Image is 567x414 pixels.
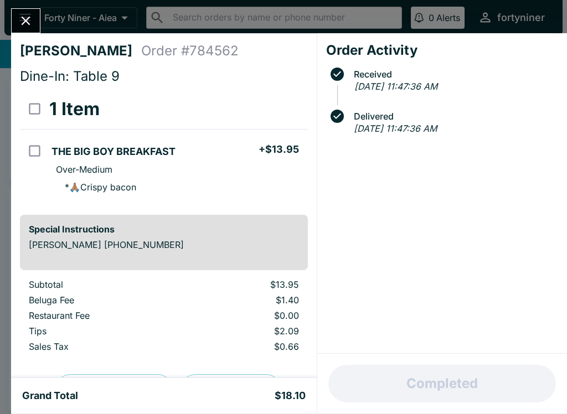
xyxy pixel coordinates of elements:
[29,279,175,290] p: Subtotal
[20,279,308,356] table: orders table
[29,294,175,306] p: Beluga Fee
[193,310,299,321] p: $0.00
[29,310,175,321] p: Restaurant Fee
[193,341,299,352] p: $0.66
[326,42,558,59] h4: Order Activity
[56,164,112,175] p: Over-Medium
[181,374,281,403] button: Print Receipt
[22,389,78,402] h5: Grand Total
[49,98,100,120] h3: 1 Item
[354,81,437,92] em: [DATE] 11:47:36 AM
[20,43,141,59] h4: [PERSON_NAME]
[29,239,299,250] p: [PERSON_NAME] [PHONE_NUMBER]
[348,69,558,79] span: Received
[29,341,175,352] p: Sales Tax
[12,9,40,33] button: Close
[51,145,176,158] h5: THE BIG BOY BREAKFAST
[259,143,299,156] h5: + $13.95
[20,89,308,206] table: orders table
[193,325,299,337] p: $2.09
[354,123,437,134] em: [DATE] 11:47:36 AM
[141,43,239,59] h4: Order # 784562
[56,374,172,403] button: Preview Receipt
[29,224,299,235] h6: Special Instructions
[193,279,299,290] p: $13.95
[348,111,558,121] span: Delivered
[56,182,136,193] p: * 🙏🏽Crispy bacon
[275,389,306,402] h5: $18.10
[20,68,120,84] span: Dine-In: Table 9
[193,294,299,306] p: $1.40
[29,325,175,337] p: Tips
